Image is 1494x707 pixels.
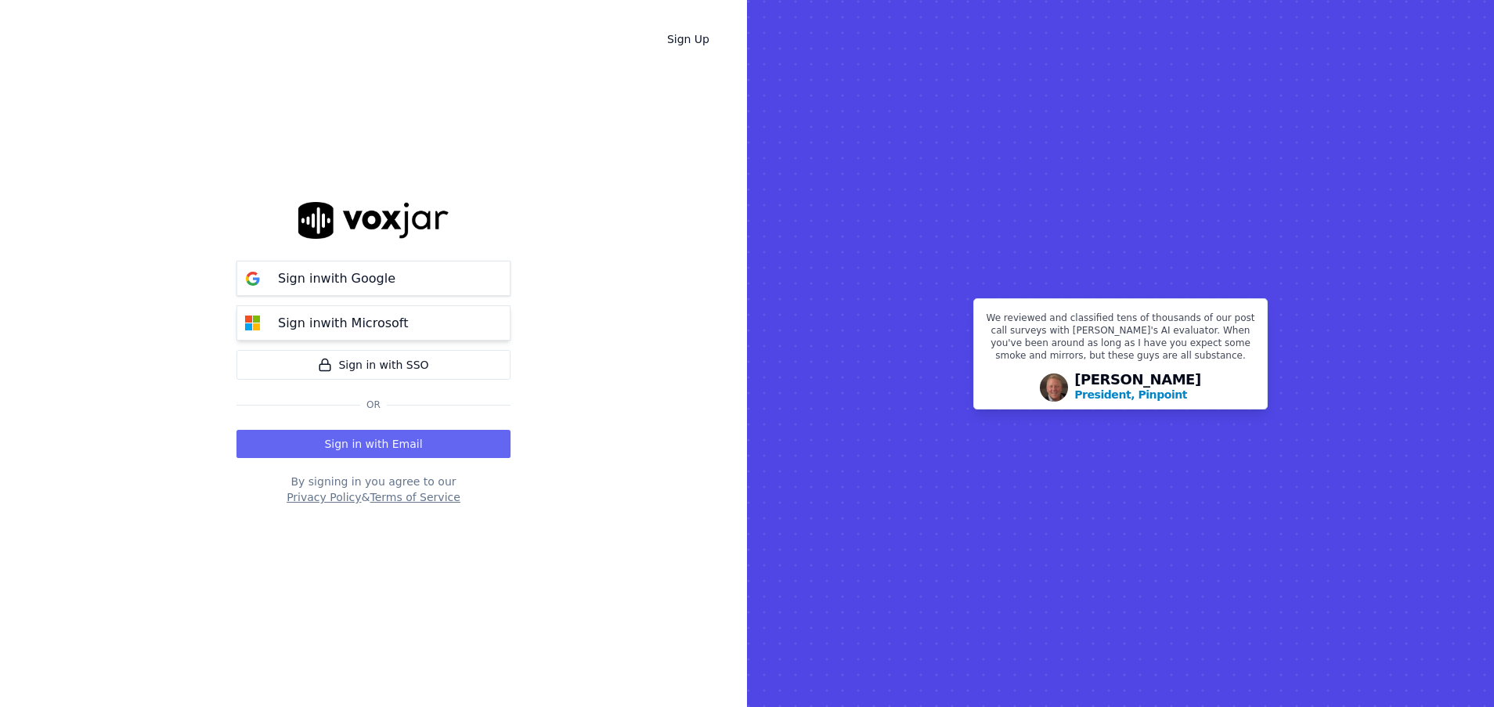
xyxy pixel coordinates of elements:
a: Sign in with SSO [236,350,511,380]
button: Privacy Policy [287,489,361,505]
p: We reviewed and classified tens of thousands of our post call surveys with [PERSON_NAME]'s AI eva... [983,312,1258,368]
p: President, Pinpoint [1074,387,1187,402]
span: Or [360,399,387,411]
button: Sign in with Email [236,430,511,458]
div: [PERSON_NAME] [1074,373,1201,402]
img: Avatar [1040,373,1068,402]
p: Sign in with Microsoft [278,314,408,333]
img: logo [298,202,449,239]
div: By signing in you agree to our & [236,474,511,505]
button: Sign inwith Google [236,261,511,296]
img: microsoft Sign in button [237,308,269,339]
img: google Sign in button [237,263,269,294]
p: Sign in with Google [278,269,395,288]
button: Terms of Service [370,489,460,505]
button: Sign inwith Microsoft [236,305,511,341]
a: Sign Up [655,25,722,53]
